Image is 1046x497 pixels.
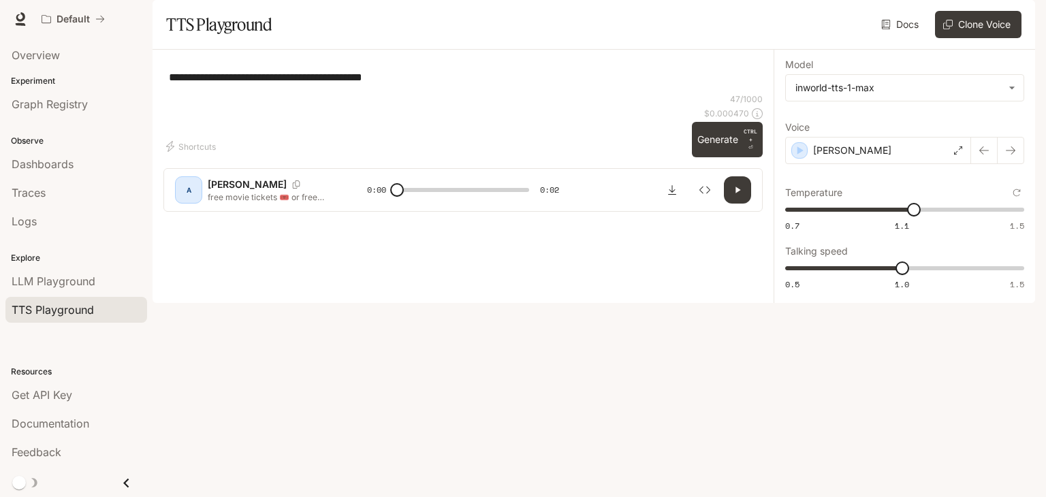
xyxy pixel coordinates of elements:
p: [PERSON_NAME] [208,178,287,191]
span: 0.5 [785,278,799,290]
span: 0:02 [540,183,559,197]
span: 1.5 [1010,278,1024,290]
p: Model [785,60,813,69]
button: Copy Voice ID [287,180,306,189]
button: All workspaces [35,5,111,33]
button: GenerateCTRL +⏎ [692,122,763,157]
div: inworld-tts-1-max [795,81,1002,95]
div: A [178,179,200,201]
a: Docs [878,11,924,38]
p: 47 / 1000 [730,93,763,105]
button: Reset to default [1009,185,1024,200]
p: free movie tickets 🎟️ or free popcorn + drinks [208,191,334,203]
span: 1.1 [895,220,909,231]
button: Clone Voice [935,11,1021,38]
span: 1.0 [895,278,909,290]
button: Inspect [691,176,718,204]
p: ⏎ [744,127,757,152]
h1: TTS Playground [166,11,272,38]
button: Download audio [659,176,686,204]
button: Shortcuts [163,135,221,157]
span: 0.7 [785,220,799,231]
p: Talking speed [785,246,848,256]
p: Default [57,14,90,25]
span: 0:00 [367,183,386,197]
div: inworld-tts-1-max [786,75,1024,101]
span: 1.5 [1010,220,1024,231]
p: Temperature [785,188,842,197]
p: Voice [785,123,810,132]
p: CTRL + [744,127,757,144]
p: $ 0.000470 [704,108,749,119]
p: [PERSON_NAME] [813,144,891,157]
